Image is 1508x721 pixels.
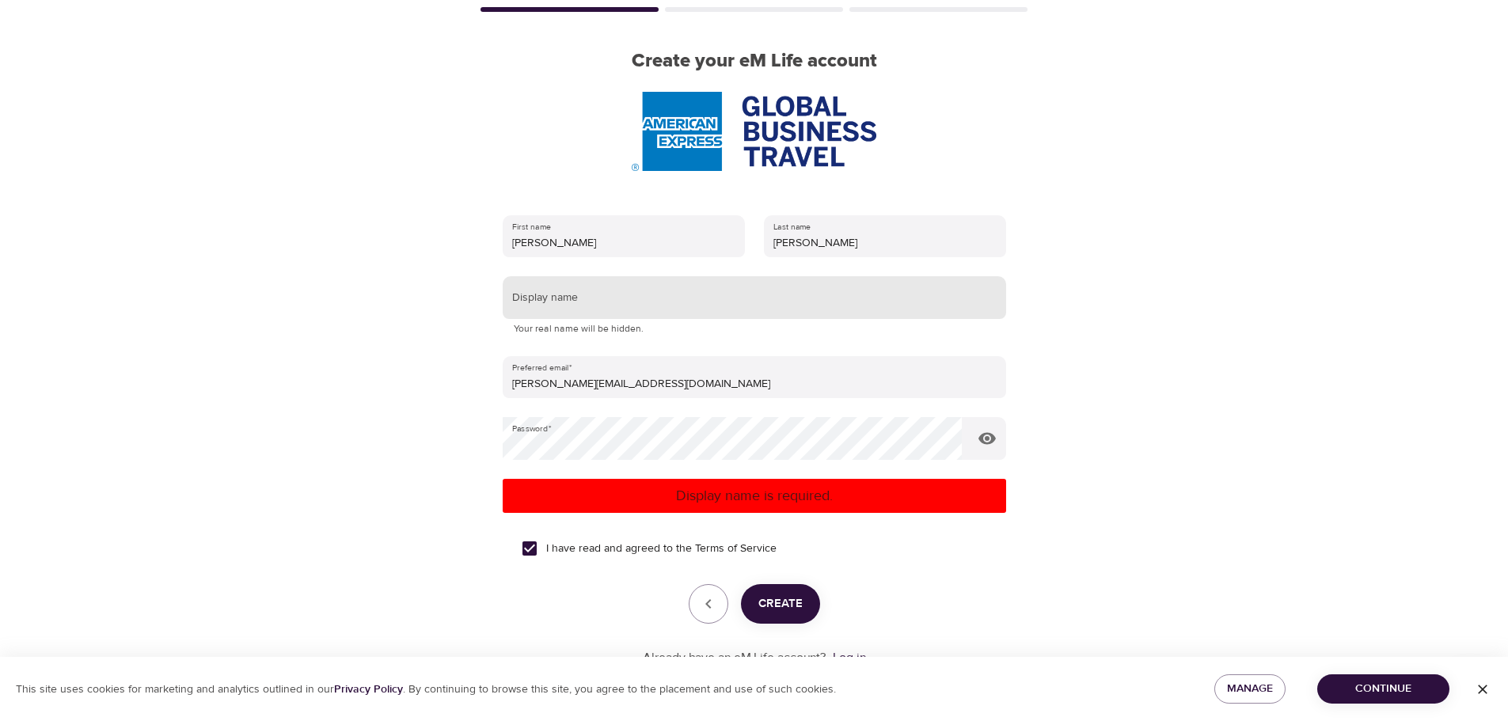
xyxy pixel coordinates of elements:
p: Display name is required. [509,485,1000,507]
button: Continue [1317,674,1449,704]
h2: Create your eM Life account [477,50,1031,73]
span: I have read and agreed to the [546,541,777,557]
p: Already have an eM Life account? [643,649,826,667]
span: Manage [1227,679,1273,699]
button: Manage [1214,674,1286,704]
button: Create [741,584,820,624]
p: Your real name will be hidden. [514,321,995,337]
a: Terms of Service [695,541,777,557]
a: Log in [833,650,866,666]
a: Privacy Policy [334,682,403,696]
img: AmEx%20GBT%20logo.png [632,92,876,171]
span: Continue [1330,679,1437,699]
span: Create [758,594,803,614]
